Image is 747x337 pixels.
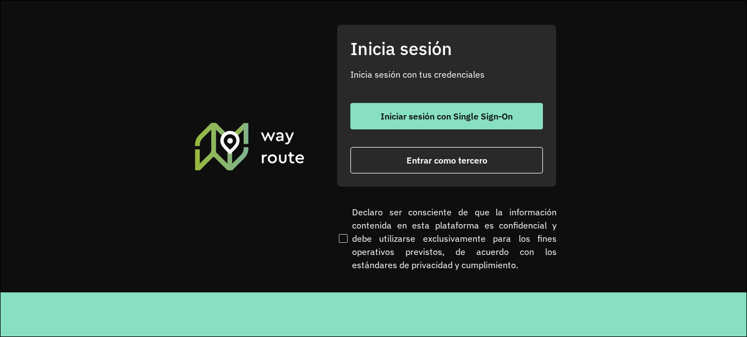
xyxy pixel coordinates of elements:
button: Botón [350,103,543,129]
font: Declaro ser consciente de que la información contenida en esta plataforma es confidencial y debe ... [352,205,557,271]
h2: Inicia sesión [350,38,543,59]
p: Inicia sesión con tus credenciales [350,68,543,81]
font: Iniciar sesión con Single Sign-On [381,111,513,122]
button: Botón [350,147,543,173]
font: Entrar como tercero [407,155,487,166]
img: Planificador de rutas de AmbevTech [193,121,306,172]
